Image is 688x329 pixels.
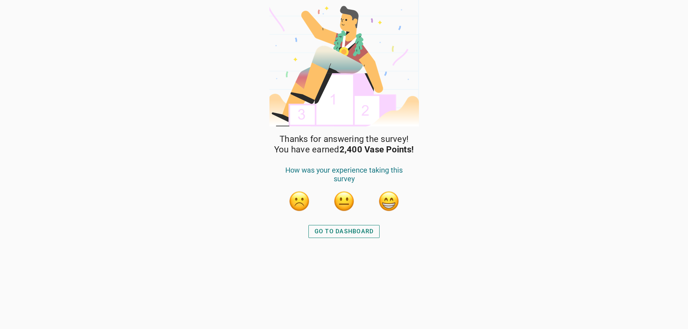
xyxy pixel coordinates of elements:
[277,166,411,190] div: How was your experience taking this survey
[280,134,408,144] span: Thanks for answering the survey!
[308,225,380,238] button: GO TO DASHBOARD
[274,144,414,155] span: You have earned
[339,144,414,155] strong: 2,400 Vase Points!
[315,227,374,236] div: GO TO DASHBOARD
